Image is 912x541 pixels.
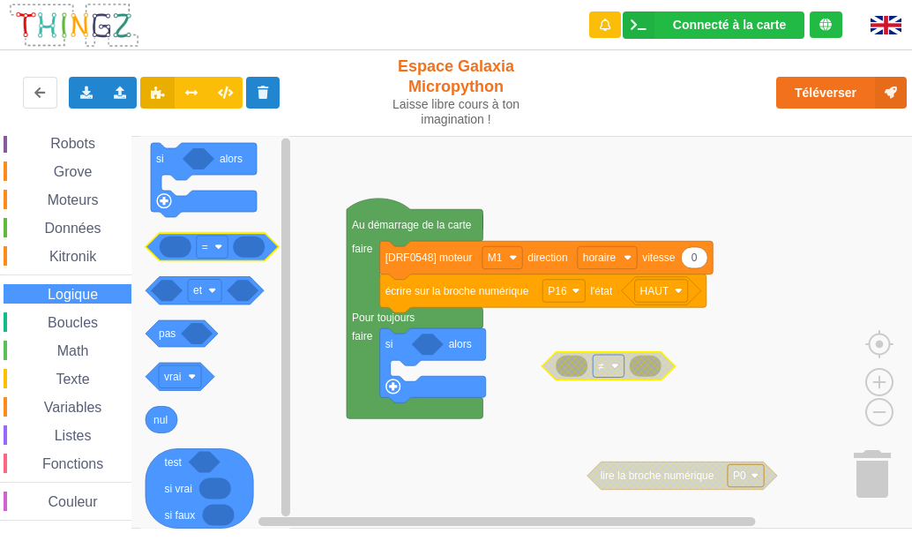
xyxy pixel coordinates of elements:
[640,284,669,297] text: HAUT
[47,249,99,264] span: Kitronik
[385,338,393,350] text: si
[51,164,95,179] span: Grove
[871,16,901,34] img: gb.png
[382,56,531,127] div: Espace Galaxia Micropython
[52,428,94,443] span: Listes
[691,252,698,264] text: 0
[164,371,181,383] text: vrai
[159,327,176,340] text: pas
[385,284,529,297] text: écrire sur la broche numérique
[527,252,567,264] text: direction
[165,508,196,521] text: si faux
[488,252,503,264] text: M1
[41,400,105,415] span: Variables
[45,192,101,207] span: Moteurs
[352,219,472,231] text: Au démarrage de la carte
[40,456,106,471] span: Fonctions
[46,494,101,509] span: Couleur
[598,360,604,372] text: ≠
[352,243,373,255] text: faire
[53,372,92,387] span: Texte
[623,11,804,39] div: Ta base fonctionne bien !
[220,153,243,165] text: alors
[193,284,203,297] text: et
[202,241,208,253] text: =
[55,343,92,358] span: Math
[601,470,714,482] text: lire la broche numérique
[165,455,183,468] text: test
[385,252,473,264] text: [DRF0548] moteur
[156,153,164,165] text: si
[42,221,104,236] span: Données
[590,284,613,297] text: l'état
[548,284,567,297] text: P16
[810,11,842,38] div: Tu es connecté au serveur de création de Thingz
[45,287,101,302] span: Logique
[673,19,786,31] div: Connecté à la carte
[48,136,98,151] span: Robots
[733,470,746,482] text: P0
[449,338,472,350] text: alors
[352,330,373,342] text: faire
[45,315,101,330] span: Boucles
[642,252,676,264] text: vitesse
[352,312,415,324] text: Pour toujours
[8,2,140,49] img: thingz_logo.png
[382,97,531,127] div: Laisse libre cours à ton imagination !
[776,77,907,109] button: Téléverser
[153,413,168,425] text: nul
[583,252,617,264] text: horaire
[165,482,192,494] text: si vrai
